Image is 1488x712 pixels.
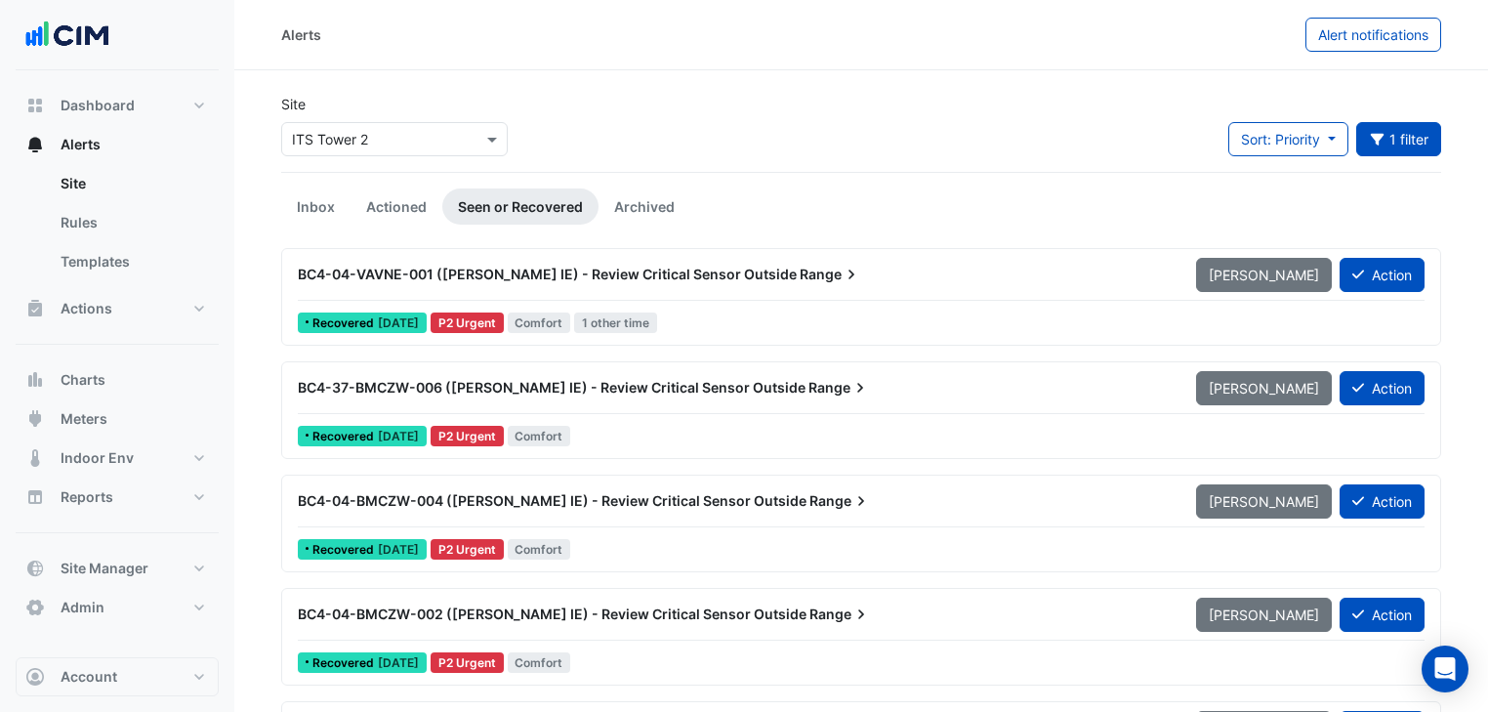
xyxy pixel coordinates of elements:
[1209,607,1319,623] span: [PERSON_NAME]
[808,378,870,398] span: Range
[16,549,219,588] button: Site Manager
[61,370,105,390] span: Charts
[431,426,504,446] div: P2 Urgent
[25,135,45,154] app-icon: Alerts
[298,606,806,622] span: BC4-04-BMCZW-002 ([PERSON_NAME] IE) - Review Critical Sensor Outside
[1340,258,1425,292] button: Action
[45,203,219,242] a: Rules
[1196,598,1332,632] button: [PERSON_NAME]
[16,86,219,125] button: Dashboard
[25,598,45,617] app-icon: Admin
[281,24,321,45] div: Alerts
[800,265,861,284] span: Range
[16,360,219,399] button: Charts
[25,370,45,390] app-icon: Charts
[1340,598,1425,632] button: Action
[312,657,378,669] span: Recovered
[431,652,504,673] div: P2 Urgent
[508,426,571,446] span: Comfort
[61,667,117,687] span: Account
[61,299,112,318] span: Actions
[1340,371,1425,405] button: Action
[298,379,806,396] span: BC4-37-BMCZW-006 ([PERSON_NAME] IE) - Review Critical Sensor Outside
[16,439,219,478] button: Indoor Env
[25,96,45,115] app-icon: Dashboard
[16,478,219,517] button: Reports
[61,409,107,429] span: Meters
[61,448,134,468] span: Indoor Env
[1196,484,1332,519] button: [PERSON_NAME]
[1422,646,1468,692] div: Open Intercom Messenger
[442,188,599,225] a: Seen or Recovered
[25,409,45,429] app-icon: Meters
[1318,26,1428,43] span: Alert notifications
[1228,122,1348,156] button: Sort: Priority
[508,313,571,333] span: Comfort
[298,266,797,282] span: BC4-04-VAVNE-001 ([PERSON_NAME] IE) - Review Critical Sensor Outside
[809,605,871,624] span: Range
[25,487,45,507] app-icon: Reports
[508,539,571,560] span: Comfort
[1209,380,1319,397] span: [PERSON_NAME]
[1340,484,1425,519] button: Action
[809,491,871,511] span: Range
[1356,122,1442,156] button: 1 filter
[16,588,219,627] button: Admin
[378,429,419,443] span: Thu 03-Jul-2025 12:15 AEST
[378,315,419,330] span: Thu 17-Jul-2025 13:15 AEST
[61,135,101,154] span: Alerts
[1241,131,1320,147] span: Sort: Priority
[599,188,690,225] a: Archived
[16,399,219,439] button: Meters
[431,539,504,560] div: P2 Urgent
[378,655,419,670] span: Tue 24-Jun-2025 14:16 AEST
[508,652,571,673] span: Comfort
[23,16,111,55] img: Company Logo
[25,299,45,318] app-icon: Actions
[1196,258,1332,292] button: [PERSON_NAME]
[1209,267,1319,283] span: [PERSON_NAME]
[16,164,219,289] div: Alerts
[312,317,378,329] span: Recovered
[281,94,306,114] label: Site
[16,125,219,164] button: Alerts
[61,487,113,507] span: Reports
[281,188,351,225] a: Inbox
[1209,493,1319,510] span: [PERSON_NAME]
[25,448,45,468] app-icon: Indoor Env
[351,188,442,225] a: Actioned
[61,96,135,115] span: Dashboard
[378,542,419,557] span: Wed 02-Jul-2025 10:15 AEST
[312,544,378,556] span: Recovered
[45,164,219,203] a: Site
[16,657,219,696] button: Account
[574,313,657,333] span: 1 other time
[45,242,219,281] a: Templates
[16,289,219,328] button: Actions
[61,598,104,617] span: Admin
[61,559,148,578] span: Site Manager
[1196,371,1332,405] button: [PERSON_NAME]
[312,431,378,442] span: Recovered
[25,559,45,578] app-icon: Site Manager
[431,313,504,333] div: P2 Urgent
[1305,18,1441,52] button: Alert notifications
[298,492,806,509] span: BC4-04-BMCZW-004 ([PERSON_NAME] IE) - Review Critical Sensor Outside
